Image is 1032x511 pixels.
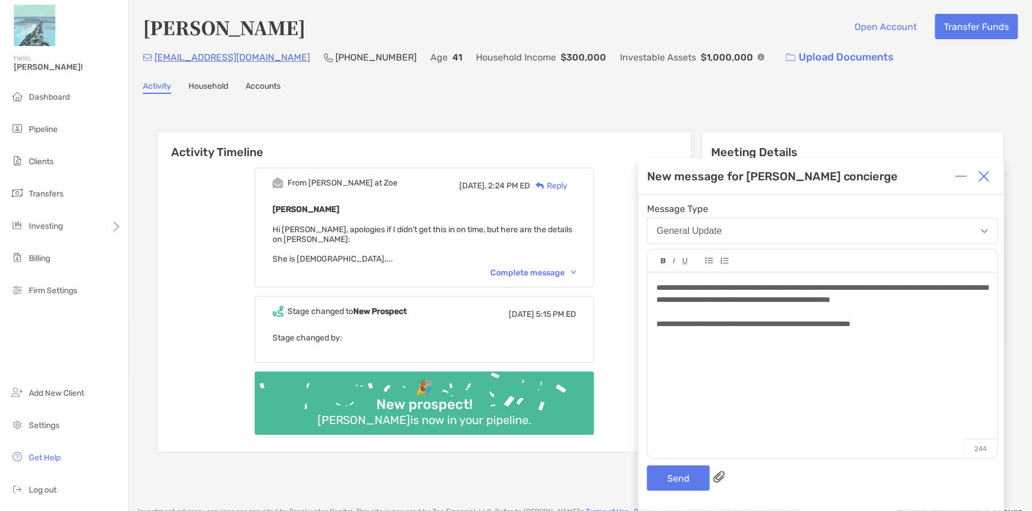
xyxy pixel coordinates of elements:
img: button icon [786,54,796,62]
img: Phone Icon [324,53,333,62]
span: Settings [29,421,59,430]
img: Editor control icon [720,258,729,264]
button: Transfer Funds [935,14,1018,39]
img: firm-settings icon [10,283,24,297]
span: Billing [29,253,50,263]
h6: Activity Timeline [157,131,691,159]
h4: [PERSON_NAME] [143,14,305,40]
div: New message for [PERSON_NAME] concierge [647,169,898,183]
img: Editor control icon [673,258,675,264]
p: $1,000,000 [701,50,753,65]
span: Get Help [29,453,61,463]
img: Confetti [255,372,594,425]
div: General Update [657,226,722,236]
img: dashboard icon [10,89,24,103]
img: settings icon [10,418,24,431]
img: Info Icon [758,54,765,60]
span: [DATE], [459,181,486,191]
p: Household Income [476,50,556,65]
img: Open dropdown arrow [981,229,988,233]
a: Household [188,81,228,94]
span: Pipeline [29,124,58,134]
div: From [PERSON_NAME] at Zoe [288,178,398,188]
span: Firm Settings [29,286,77,296]
img: add_new_client icon [10,385,24,399]
div: Complete message [490,268,576,278]
img: clients icon [10,154,24,168]
img: pipeline icon [10,122,24,135]
p: Stage changed by: [273,331,576,345]
img: get-help icon [10,450,24,464]
span: 5:15 PM ED [536,309,576,319]
p: Investable Assets [620,50,696,65]
img: Event icon [273,177,283,188]
div: Reply [530,180,568,192]
button: General Update [647,218,998,244]
span: [PERSON_NAME]! [14,62,122,72]
button: Open Account [846,14,926,39]
div: New prospect! [372,396,477,413]
p: [EMAIL_ADDRESS][DOMAIN_NAME] [154,50,310,65]
img: Editor control icon [682,258,688,264]
p: [PHONE_NUMBER] [335,50,417,65]
img: Close [978,171,990,182]
img: billing icon [10,251,24,264]
img: paperclip attachments [713,471,725,483]
span: [DATE] [509,309,534,319]
div: [PERSON_NAME] is now in your pipeline. [313,413,536,427]
span: Add New Client [29,388,84,398]
p: Meeting Details [711,145,995,160]
div: Stage changed to [288,306,407,316]
span: 2:24 PM ED [488,181,530,191]
a: Activity [143,81,171,94]
img: Zoe Logo [14,5,55,46]
img: Editor control icon [705,258,713,264]
img: transfers icon [10,186,24,200]
p: $300,000 [561,50,606,65]
b: New Prospect [353,306,407,316]
img: Chevron icon [571,271,576,274]
a: Accounts [245,81,281,94]
span: Hi [PERSON_NAME], apologies if I didn't get this in on time, but here are the details on [PERSON_... [273,225,572,264]
img: logout icon [10,482,24,496]
img: Editor control icon [661,258,666,264]
img: Reply icon [536,182,545,190]
img: Event icon [273,306,283,317]
span: Message Type [647,203,998,214]
span: Investing [29,221,63,231]
img: Email Icon [143,54,152,61]
b: [PERSON_NAME] [273,205,339,214]
button: Send [647,465,710,491]
p: 41 [452,50,462,65]
a: Upload Documents [778,45,901,70]
p: Age [430,50,448,65]
img: Expand or collapse [955,171,967,182]
span: Clients [29,157,54,166]
span: Log out [29,485,56,495]
div: 🎉 [411,380,438,396]
span: Transfers [29,189,63,199]
img: investing icon [10,218,24,232]
span: Dashboard [29,92,70,102]
p: 244 [963,439,997,459]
